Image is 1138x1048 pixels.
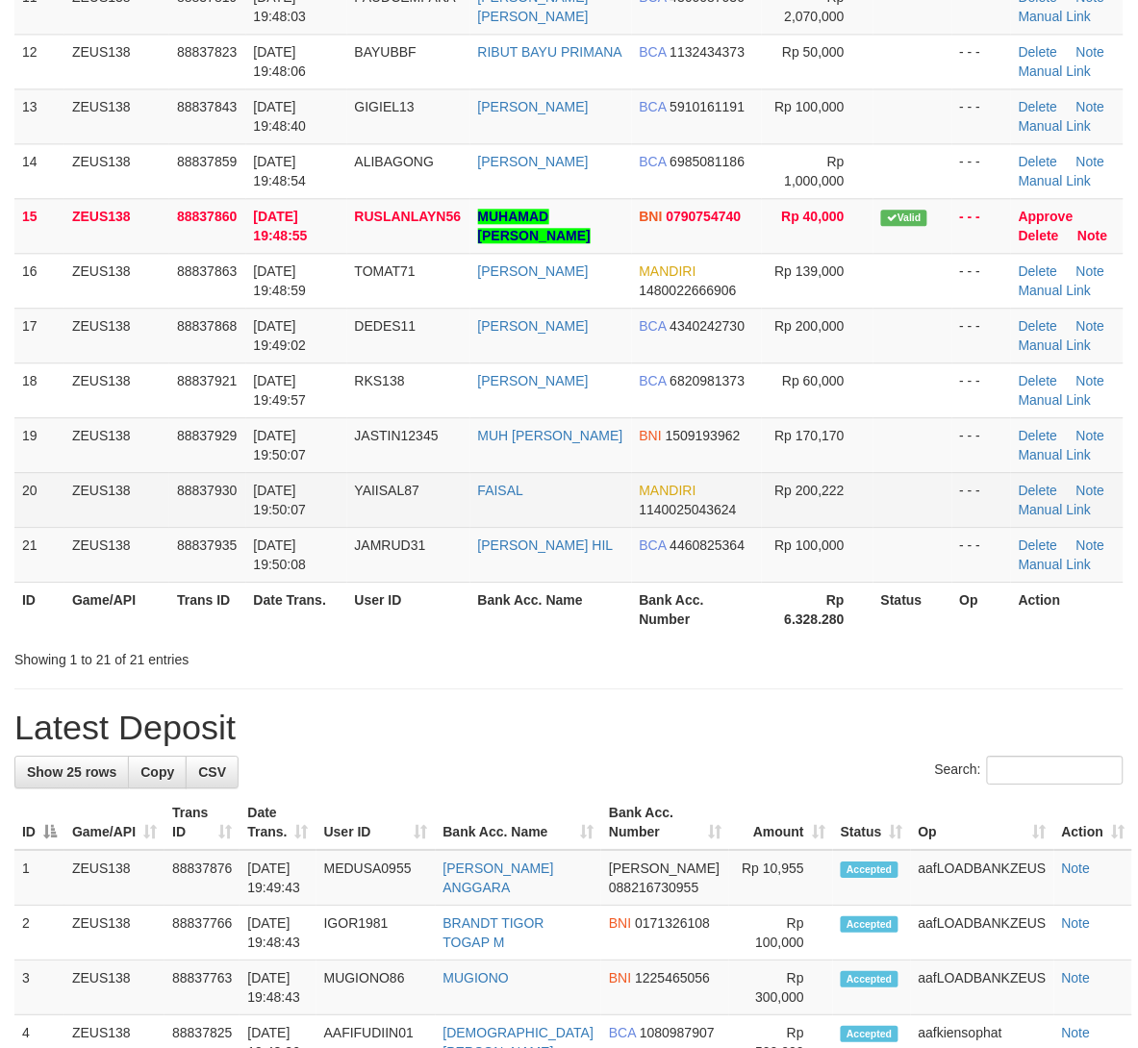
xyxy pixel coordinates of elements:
[478,99,589,114] a: [PERSON_NAME]
[1076,99,1105,114] a: Note
[670,318,746,334] span: Copy 4340242730 to clipboard
[478,373,589,388] a: [PERSON_NAME]
[64,34,169,88] td: ZEUS138
[355,44,417,60] span: BAYUBBF
[1019,228,1059,243] a: Delete
[478,537,614,553] a: [PERSON_NAME] HIL
[254,318,307,353] span: [DATE] 19:49:02
[64,88,169,143] td: ZEUS138
[478,428,623,443] a: MUH [PERSON_NAME]
[632,582,762,636] th: Bank Acc. Number
[1019,263,1057,279] a: Delete
[198,764,226,780] span: CSV
[640,318,667,334] span: BCA
[1019,392,1092,408] a: Manual Link
[1019,337,1092,353] a: Manual Link
[841,971,898,987] span: Accepted
[254,428,307,462] span: [DATE] 19:50:07
[355,373,405,388] span: RKS138
[841,916,898,933] span: Accepted
[670,373,746,388] span: Copy 6820981373 to clipboard
[64,527,169,582] td: ZEUS138
[64,850,164,906] td: ZEUS138
[775,318,845,334] span: Rp 200,000
[316,850,436,906] td: MEDUSA0955
[1019,118,1092,134] a: Manual Link
[64,795,164,850] th: Game/API: activate to sort column ascending
[14,198,64,253] td: 15
[177,483,237,498] span: 88837930
[443,915,544,950] a: BRANDT TIGOR TOGAP M
[1078,228,1108,243] a: Note
[1019,63,1092,79] a: Manual Link
[64,308,169,362] td: ZEUS138
[177,428,237,443] span: 88837929
[240,850,316,906] td: [DATE] 19:49:43
[14,582,64,636] th: ID
[355,483,419,498] span: YAIISAL87
[1062,970,1091,986] a: Note
[14,850,64,906] td: 1
[177,318,237,334] span: 88837868
[1019,44,1057,60] a: Delete
[64,906,164,961] td: ZEUS138
[841,861,898,878] span: Accepted
[164,850,240,906] td: 88837876
[1076,44,1105,60] a: Note
[640,154,667,169] span: BCA
[14,88,64,143] td: 13
[478,44,622,60] a: RIBUT BAYU PRIMANA
[240,906,316,961] td: [DATE] 19:48:43
[164,795,240,850] th: Trans ID: activate to sort column ascending
[355,99,415,114] span: GIGIEL13
[640,44,667,60] span: BCA
[640,483,696,498] span: MANDIRI
[640,209,663,224] span: BNI
[177,263,237,279] span: 88837863
[952,34,1011,88] td: - - -
[177,373,237,388] span: 88837921
[666,428,741,443] span: Copy 1509193962 to clipboard
[14,472,64,527] td: 20
[64,961,164,1015] td: ZEUS138
[1019,173,1092,188] a: Manual Link
[64,362,169,417] td: ZEUS138
[609,1025,636,1040] span: BCA
[635,915,710,931] span: Copy 0171326108 to clipboard
[478,209,591,243] a: MUHAMAD [PERSON_NAME]
[782,44,845,60] span: Rp 50,000
[14,34,64,88] td: 12
[27,764,116,780] span: Show 25 rows
[640,428,662,443] span: BNI
[14,795,64,850] th: ID: activate to sort column descending
[478,263,589,279] a: [PERSON_NAME]
[1076,373,1105,388] a: Note
[785,154,845,188] span: Rp 1,000,000
[14,642,460,669] div: Showing 1 to 21 of 21 entries
[640,283,737,298] span: Copy 1480022666906 to clipboard
[952,253,1011,308] td: - - -
[254,154,307,188] span: [DATE] 19:48:54
[1076,318,1105,334] a: Note
[873,582,952,636] th: Status
[177,209,237,224] span: 88837860
[14,253,64,308] td: 16
[254,373,307,408] span: [DATE] 19:49:57
[177,537,237,553] span: 88837935
[640,373,667,388] span: BCA
[1019,318,1057,334] a: Delete
[775,537,845,553] span: Rp 100,000
[1019,557,1092,572] a: Manual Link
[14,756,129,788] a: Show 25 rows
[640,502,737,517] span: Copy 1140025043624 to clipboard
[177,99,237,114] span: 88837843
[14,961,64,1015] td: 3
[478,483,523,498] a: FAISAL
[667,209,742,224] span: Copy 0790754740 to clipboard
[609,880,698,895] span: Copy 088216730955 to clipboard
[316,795,436,850] th: User ID: activate to sort column ascending
[436,795,602,850] th: Bank Acc. Name: activate to sort column ascending
[762,582,873,636] th: Rp 6.328.280
[729,906,833,961] td: Rp 100,000
[911,906,1054,961] td: aafLOADBANKZEUS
